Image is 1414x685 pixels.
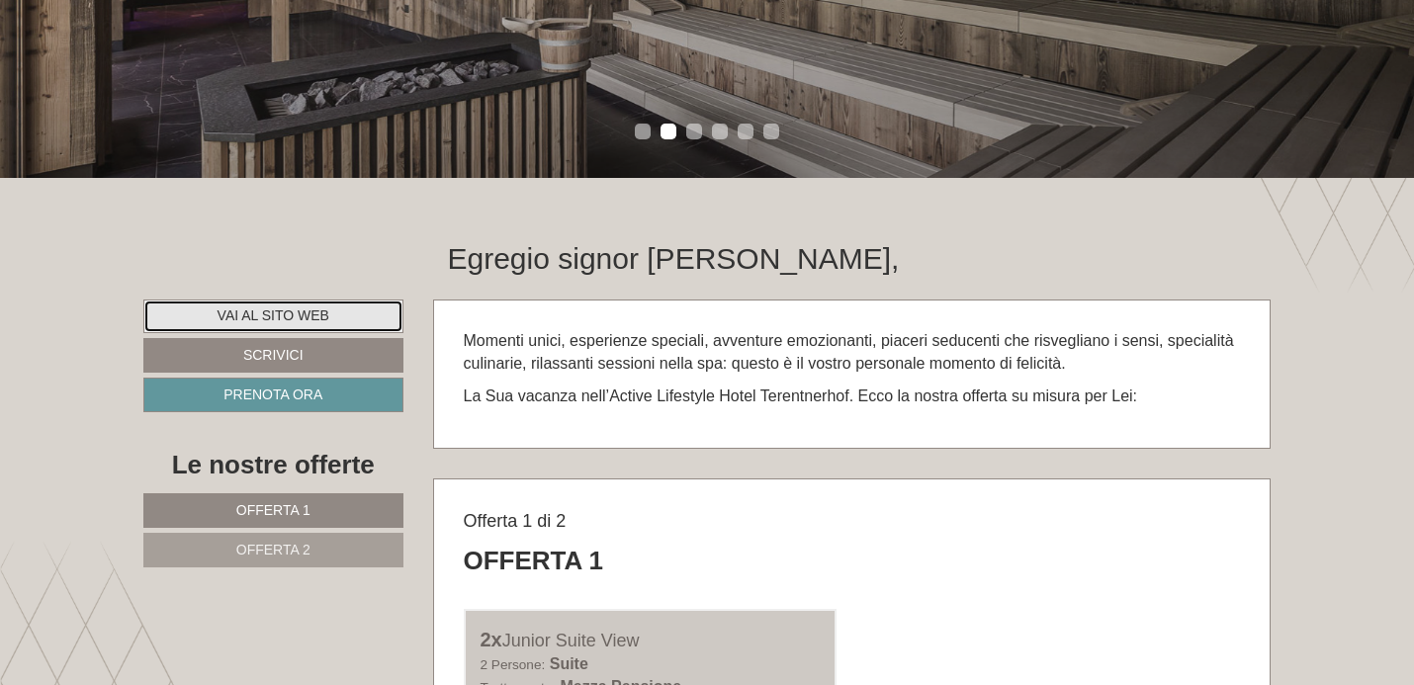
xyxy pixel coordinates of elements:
[464,330,1241,376] p: Momenti unici, esperienze speciali, avventure emozionanti, piaceri seducenti che risvegliano i se...
[464,385,1241,408] p: La Sua vacanza nell’Active Lifestyle Hotel Terentnerhof. Ecco la nostra offerta su misura per Lei:
[236,502,310,518] span: Offerta 1
[550,655,588,672] b: Suite
[143,447,403,483] div: Le nostre offerte
[236,542,310,557] span: Offerta 2
[143,378,403,412] a: Prenota ora
[481,626,821,654] div: Junior Suite View
[464,543,604,579] div: Offerta 1
[481,629,502,650] b: 2x
[448,242,900,275] h1: Egregio signor [PERSON_NAME],
[464,511,567,531] span: Offerta 1 di 2
[143,300,403,333] a: Vai al sito web
[143,338,403,373] a: Scrivici
[481,657,546,672] small: 2 Persone:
